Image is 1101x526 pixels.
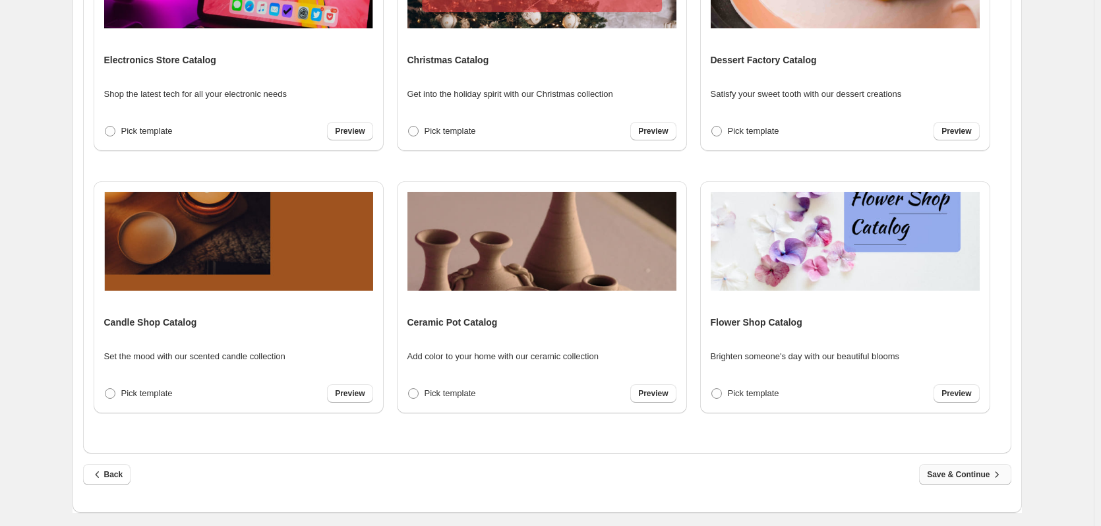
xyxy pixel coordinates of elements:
[407,350,599,363] p: Add color to your home with our ceramic collection
[83,464,131,485] button: Back
[407,88,613,101] p: Get into the holiday spirit with our Christmas collection
[934,122,979,140] a: Preview
[711,53,817,67] h4: Dessert Factory Catalog
[728,126,779,136] span: Pick template
[927,468,1003,481] span: Save & Continue
[327,122,372,140] a: Preview
[104,350,285,363] p: Set the mood with our scented candle collection
[104,316,197,329] h4: Candle Shop Catalog
[335,126,365,136] span: Preview
[407,53,489,67] h4: Christmas Catalog
[327,384,372,403] a: Preview
[941,126,971,136] span: Preview
[407,316,498,329] h4: Ceramic Pot Catalog
[941,388,971,399] span: Preview
[425,126,476,136] span: Pick template
[630,384,676,403] a: Preview
[711,88,902,101] p: Satisfy your sweet tooth with our dessert creations
[121,126,173,136] span: Pick template
[728,388,779,398] span: Pick template
[711,316,802,329] h4: Flower Shop Catalog
[934,384,979,403] a: Preview
[425,388,476,398] span: Pick template
[638,388,668,399] span: Preview
[104,88,287,101] p: Shop the latest tech for all your electronic needs
[630,122,676,140] a: Preview
[335,388,365,399] span: Preview
[104,53,216,67] h4: Electronics Store Catalog
[638,126,668,136] span: Preview
[711,350,899,363] p: Brighten someone's day with our beautiful blooms
[121,388,173,398] span: Pick template
[919,464,1011,485] button: Save & Continue
[91,468,123,481] span: Back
